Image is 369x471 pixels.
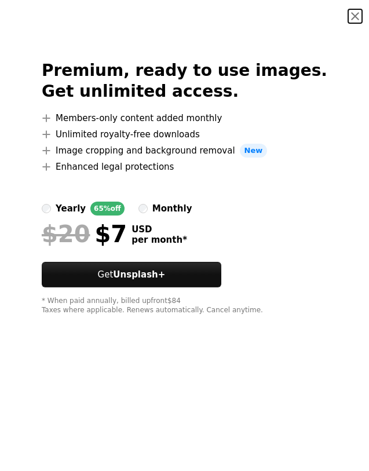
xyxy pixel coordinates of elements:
[42,204,51,213] input: yearly65%off
[240,144,268,158] span: New
[138,204,148,213] input: monthly
[42,262,221,287] button: GetUnsplash+
[56,202,86,216] div: yearly
[42,60,327,102] h2: Premium, ready to use images. Get unlimited access.
[42,160,327,174] li: Enhanced legal protections
[90,202,125,216] div: 65% off
[42,297,327,315] div: * When paid annually, billed upfront $84 Taxes where applicable. Renews automatically. Cancel any...
[42,220,127,248] div: $7
[152,202,192,216] div: monthly
[131,224,187,235] span: USD
[42,220,90,248] span: $20
[113,269,165,280] strong: Unsplash+
[42,127,327,141] li: Unlimited royalty-free downloads
[131,235,187,245] span: per month *
[42,111,327,125] li: Members-only content added monthly
[42,144,327,158] li: Image cropping and background removal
